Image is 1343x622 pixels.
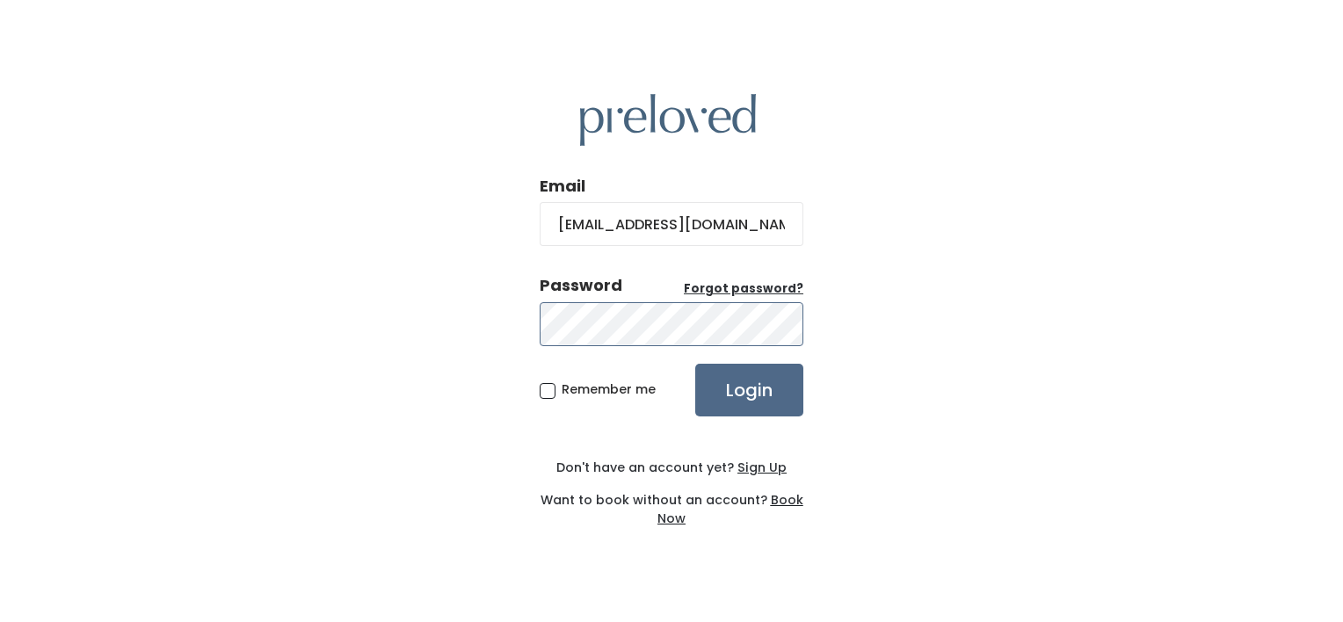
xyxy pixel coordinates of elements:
span: Remember me [562,380,656,398]
a: Sign Up [734,459,787,476]
a: Book Now [657,491,803,527]
div: Don't have an account yet? [540,459,803,477]
div: Password [540,274,622,297]
div: Want to book without an account? [540,477,803,528]
a: Forgot password? [684,280,803,298]
u: Forgot password? [684,280,803,297]
u: Sign Up [737,459,787,476]
input: Login [695,364,803,416]
img: preloved logo [580,94,756,146]
label: Email [540,175,585,198]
